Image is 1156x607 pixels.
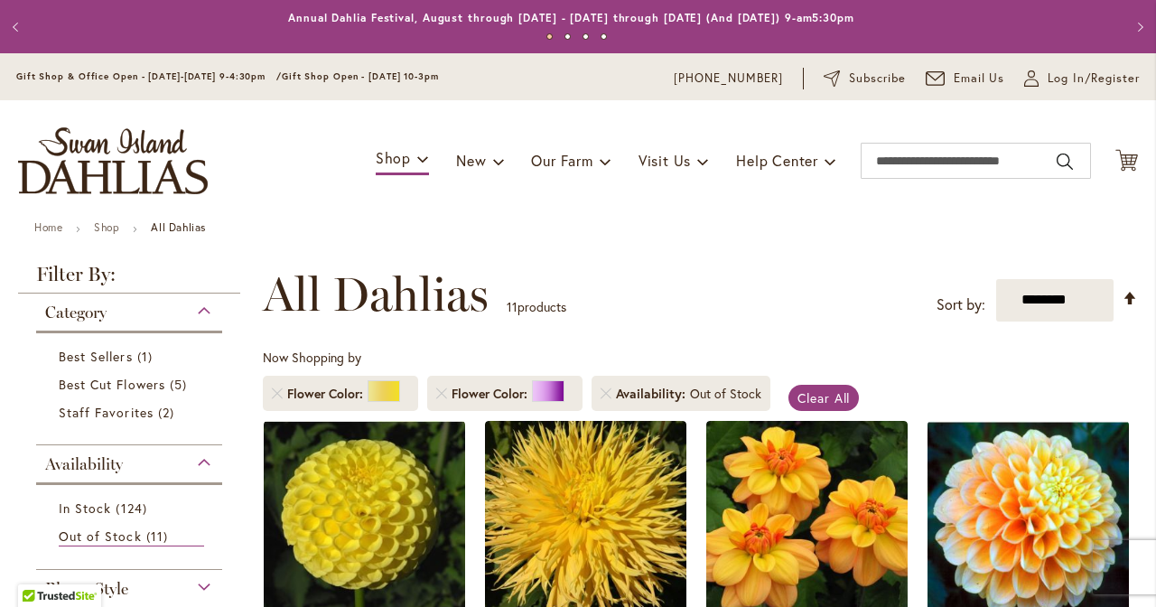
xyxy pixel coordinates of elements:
[639,151,691,170] span: Visit Us
[34,220,62,234] a: Home
[272,388,283,399] a: Remove Flower Color Yellow
[45,454,123,474] span: Availability
[263,349,361,366] span: Now Shopping by
[937,288,985,322] label: Sort by:
[16,70,282,82] span: Gift Shop & Office Open - [DATE]-[DATE] 9-4:30pm /
[94,220,119,234] a: Shop
[824,70,906,88] a: Subscribe
[59,500,111,517] span: In Stock
[59,347,204,366] a: Best Sellers
[45,579,128,599] span: Bloom Style
[674,70,783,88] a: [PHONE_NUMBER]
[1120,9,1156,45] button: Next
[954,70,1005,88] span: Email Us
[583,33,589,40] button: 3 of 4
[116,499,151,518] span: 124
[452,385,532,403] span: Flower Color
[151,220,206,234] strong: All Dahlias
[45,303,107,322] span: Category
[18,127,208,194] a: store logo
[59,499,204,518] a: In Stock 124
[170,375,191,394] span: 5
[137,347,157,366] span: 1
[288,11,854,24] a: Annual Dahlia Festival, August through [DATE] - [DATE] through [DATE] (And [DATE]) 9-am5:30pm
[1048,70,1140,88] span: Log In/Register
[282,70,439,82] span: Gift Shop Open - [DATE] 10-3pm
[59,376,165,393] span: Best Cut Flowers
[456,151,486,170] span: New
[564,33,571,40] button: 2 of 4
[507,298,517,315] span: 11
[59,404,154,421] span: Staff Favorites
[601,388,611,399] a: Remove Availability Out of Stock
[546,33,553,40] button: 1 of 4
[797,389,851,406] span: Clear All
[616,385,690,403] span: Availability
[1024,70,1140,88] a: Log In/Register
[59,375,204,394] a: Best Cut Flowers
[601,33,607,40] button: 4 of 4
[507,293,566,322] p: products
[788,385,860,411] a: Clear All
[59,403,204,422] a: Staff Favorites
[158,403,179,422] span: 2
[18,265,240,294] strong: Filter By:
[376,148,411,167] span: Shop
[849,70,906,88] span: Subscribe
[436,388,447,399] a: Remove Flower Color Purple
[263,267,489,322] span: All Dahlias
[146,527,172,546] span: 11
[287,385,368,403] span: Flower Color
[926,70,1005,88] a: Email Us
[59,348,133,365] span: Best Sellers
[59,528,142,545] span: Out of Stock
[59,527,204,546] a: Out of Stock 11
[531,151,592,170] span: Our Farm
[690,385,761,403] div: Out of Stock
[736,151,818,170] span: Help Center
